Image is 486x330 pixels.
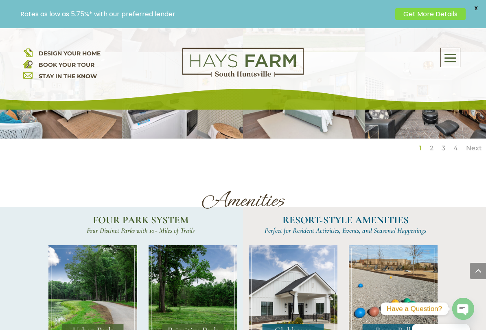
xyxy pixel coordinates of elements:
a: DESIGN YOUR HOME [39,50,101,57]
span: Four Distinct Parks with 10+ Miles of Trails [87,226,195,235]
h2: FOUR PARK SYSTEM [48,215,232,229]
a: Next [466,144,482,152]
span: X [470,2,482,14]
a: hays farm homes huntsville development [182,71,304,79]
img: book your home tour [23,59,33,68]
a: STAY IN THE KNOW [39,73,97,80]
a: 2 [430,144,433,152]
h4: Perfect for Resident Activities, Events, and Seasonal Happenings [254,229,437,235]
img: Logo [182,48,304,77]
a: 1 [419,144,422,152]
h2: RESORT-STYLE AMENITIES [254,215,437,229]
a: BOOK YOUR TOUR [39,61,94,68]
a: Get More Details [395,8,466,20]
a: 3 [442,144,445,152]
h1: Amenities [48,188,437,216]
a: 4 [453,144,458,152]
img: design your home [23,48,33,57]
p: Rates as low as 5.75%* with our preferred lender [20,10,391,18]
